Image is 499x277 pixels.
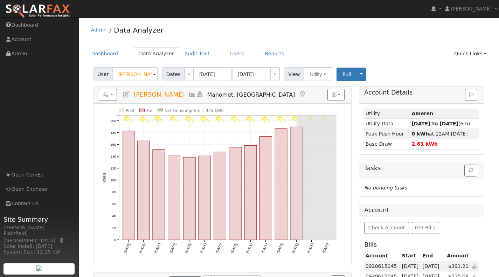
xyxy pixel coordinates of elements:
[364,241,479,249] h5: Bills
[364,109,410,119] td: Utility
[451,6,492,12] span: [PERSON_NAME]
[126,108,136,113] text: Push
[112,67,158,81] input: Select a User
[185,116,193,123] i: 8/02 - PartlyCloudy
[112,226,116,230] text: 20
[364,222,409,234] button: Check Account
[153,243,161,254] text: [DATE]
[165,108,224,113] text: Net Consumption 1,935 kWh
[122,131,134,240] rect: onclick=""
[4,215,75,224] span: Site Summary
[146,108,153,113] text: Pull
[464,165,477,176] button: Refresh
[184,243,192,254] text: [DATE]
[260,47,289,60] a: Reports
[465,89,477,101] button: Issue History
[93,67,113,81] span: User
[184,67,194,81] a: <
[298,91,306,98] a: Map
[262,116,270,123] i: 8/07 - PartlyCloudy
[200,116,209,123] i: 8/03 - PartlyCloudy
[291,243,299,254] text: [DATE]
[364,185,407,191] i: No pending tasks
[368,225,405,230] span: Check Account
[342,71,351,77] span: Pull
[110,131,116,134] text: 180
[411,131,429,137] strong: 0 kWh
[401,251,421,261] th: Start
[110,143,116,146] text: 160
[259,137,272,240] rect: onclick=""
[421,251,442,261] th: End
[364,139,410,149] td: Base Draw
[364,165,479,172] h5: Tasks
[168,155,180,240] rect: onclick=""
[139,116,147,123] i: 7/30 - PartlyCloudy
[364,261,401,271] td: 0928615045
[86,47,124,60] a: Dashboard
[4,243,75,250] div: Solar Install: [DATE]
[134,47,179,60] a: Data Analyzer
[199,156,211,240] rect: onclick=""
[122,91,130,98] a: Edit User (35167)
[215,243,223,254] text: [DATE]
[442,261,470,271] td: $391.21
[154,116,163,123] i: 7/31 - PartlyCloudy
[207,91,295,98] span: Mahomet, [GEOGRAPHIC_DATA]
[4,224,75,231] div: [PERSON_NAME]
[411,222,439,234] button: Get Bills
[110,119,116,123] text: 200
[216,116,224,123] i: 8/04 - PartlyCloudy
[214,152,226,240] rect: onclick=""
[110,178,116,182] text: 100
[137,141,150,240] rect: onclick=""
[411,121,458,126] strong: [DATE] to [DATE]
[124,116,132,123] i: 7/29 - PartlyCloudy
[91,27,107,33] a: Admin
[112,214,116,218] text: 40
[5,4,71,19] img: SolarFax
[364,129,410,139] td: Peak Push Hour
[162,67,185,81] span: Dates
[306,243,314,254] text: [DATE]
[276,243,284,254] text: [DATE]
[410,129,479,139] td: at 12AM [DATE]
[138,243,146,254] text: [DATE]
[183,157,195,240] rect: onclick=""
[411,121,470,126] span: (6m)
[411,111,433,116] strong: ID: 1471, authorized: 08/11/25
[133,91,185,98] span: [PERSON_NAME]
[364,207,389,214] h5: Account
[284,67,304,81] span: View
[231,116,239,123] i: 8/05 - PartlyCloudy
[169,243,177,254] text: [DATE]
[415,225,435,230] span: Get Bills
[199,243,207,254] text: [DATE]
[102,173,106,183] text: kWh
[229,147,241,240] rect: onclick=""
[421,261,442,271] td: [DATE]
[112,190,116,194] text: 80
[270,67,280,81] a: >
[110,154,116,158] text: 140
[277,116,285,123] i: 8/08 - PartlyCloudy
[261,243,269,254] text: [DATE]
[245,243,253,254] text: [DATE]
[112,202,116,206] text: 60
[4,248,75,256] div: System Size: 12.25 kW
[114,26,163,34] a: Data Analyzer
[275,129,287,240] rect: onclick=""
[337,68,357,81] button: Pull
[244,146,257,240] rect: onclick=""
[290,127,303,240] rect: onclick=""
[442,251,470,261] th: Amount
[123,243,131,254] text: [DATE]
[188,91,196,98] a: Multi-Series Graph
[110,166,116,170] text: 120
[170,116,178,123] i: 8/01 - PartlyCloudy
[246,116,255,123] i: 8/06 - PartlyCloudy
[179,47,214,60] a: Audit Trail
[225,47,249,60] a: Users
[230,243,238,254] text: [DATE]
[401,261,421,271] td: [DATE]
